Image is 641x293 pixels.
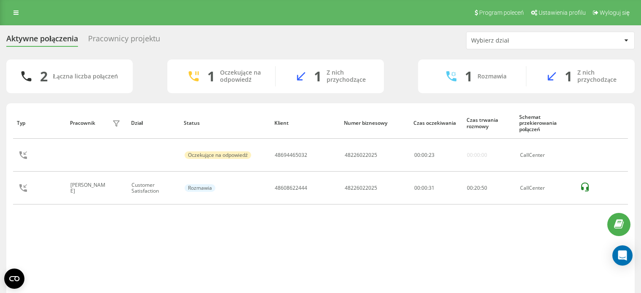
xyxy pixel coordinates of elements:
div: Czas trwania rozmowy [467,117,512,129]
div: Dział [131,120,176,126]
div: 48226022025 [345,152,377,158]
div: Open Intercom Messenger [612,245,633,266]
div: Łączna liczba połączeń [53,73,118,80]
div: Customer Satisfaction [131,182,175,194]
div: 00:00:31 [414,185,458,191]
div: 1 [565,68,572,84]
div: 48694465032 [275,152,307,158]
div: [PERSON_NAME] [70,182,110,194]
div: Rozmawia [477,73,507,80]
div: Aktywne połączenia [6,34,78,47]
div: Pracownik [70,120,95,126]
div: Oczekujące na odpowiedź [220,69,263,83]
div: CallCenter [520,185,571,191]
div: Czas oczekiwania [413,120,459,126]
div: Wybierz dział [471,37,572,44]
div: Status [184,120,266,126]
span: Program poleceń [479,9,524,16]
div: : : [414,152,434,158]
span: 20 [474,184,480,191]
span: 23 [429,151,434,159]
div: 48608622444 [275,185,307,191]
div: 48226022025 [345,185,377,191]
span: Ustawienia profilu [539,9,586,16]
div: Oczekujące na odpowiedź [185,151,251,159]
span: 00 [421,151,427,159]
button: Open CMP widget [4,269,24,289]
div: 1 [207,68,215,84]
div: Z nich przychodzące [327,69,371,83]
div: : : [467,185,487,191]
div: 00:00:00 [467,152,487,158]
div: 1 [314,68,322,84]
span: 00 [467,184,473,191]
div: 1 [465,68,472,84]
span: 00 [414,151,420,159]
span: 50 [481,184,487,191]
span: Wyloguj się [600,9,630,16]
div: CallCenter [520,152,571,158]
div: Klient [274,120,336,126]
div: Typ [17,120,62,126]
div: Schemat przekierowania połączeń [519,114,571,132]
div: Numer biznesowy [344,120,405,126]
div: 2 [40,68,48,84]
div: Rozmawia [185,184,215,192]
div: Pracownicy projektu [88,34,160,47]
div: Z nich przychodzące [577,69,622,83]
